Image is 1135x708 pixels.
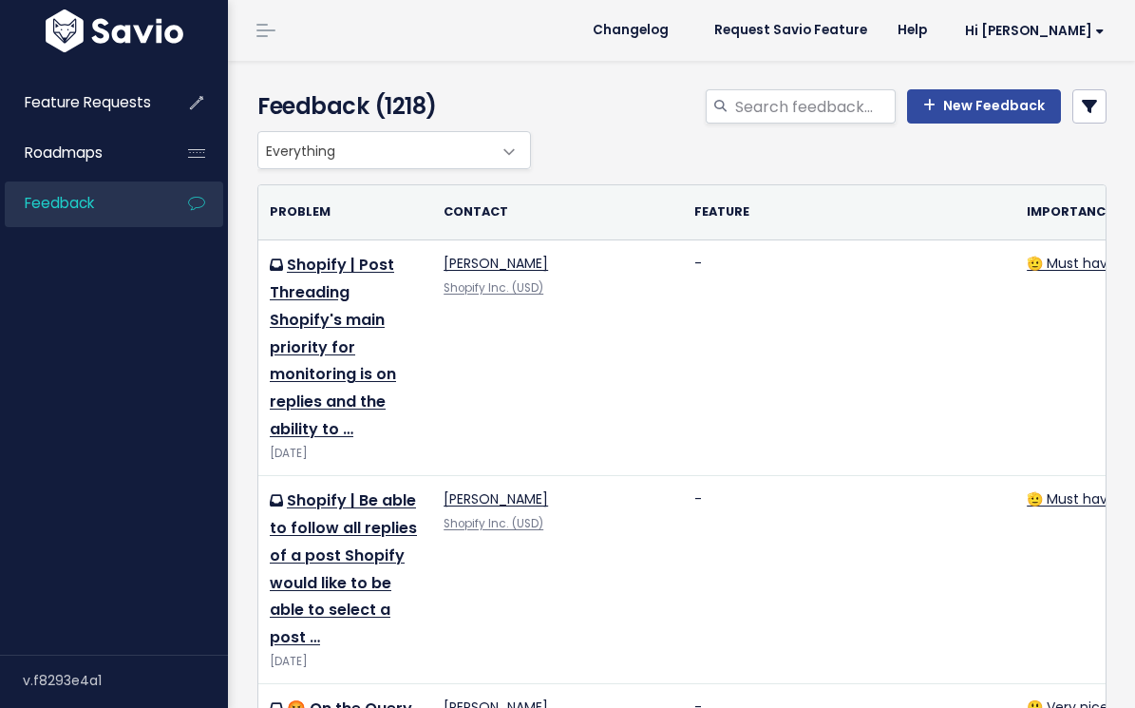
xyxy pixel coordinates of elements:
span: Everything [257,131,531,169]
th: Contact [432,185,683,240]
a: Shopify Inc. (USD) [444,516,543,531]
a: Shopify | Post Threading Shopify's main priority for monitoring is on replies and the ability to … [270,254,396,440]
td: - [683,476,1015,684]
img: logo-white.9d6f32f41409.svg [41,10,188,52]
h4: Feedback (1218) [257,89,521,124]
a: 🫡 Must have [1027,254,1116,273]
a: Feature Requests [5,81,158,124]
a: Shopify Inc. (USD) [444,280,543,296]
span: Feedback [25,193,94,213]
a: [PERSON_NAME] [444,254,548,273]
th: Problem [258,185,432,240]
span: Hi [PERSON_NAME] [965,24,1105,38]
span: Everything [258,132,492,168]
div: [DATE] [270,652,421,672]
span: Feature Requests [25,92,151,112]
input: Search feedback... [733,89,896,124]
a: [PERSON_NAME] [444,489,548,508]
th: Feature [683,185,1015,240]
div: v.f8293e4a1 [23,656,228,705]
span: Roadmaps [25,143,103,163]
a: 🫡 Must have [1027,489,1116,508]
span: Changelog [593,24,669,37]
td: - [683,240,1015,476]
a: Feedback [5,182,158,225]
a: Shopify | Be able to follow all replies of a post Shopify would like to be able to select a post … [270,489,417,648]
a: Hi [PERSON_NAME] [942,16,1120,46]
a: Request Savio Feature [699,16,882,45]
a: Help [882,16,942,45]
a: New Feedback [907,89,1061,124]
div: [DATE] [270,444,421,464]
a: Roadmaps [5,131,158,175]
